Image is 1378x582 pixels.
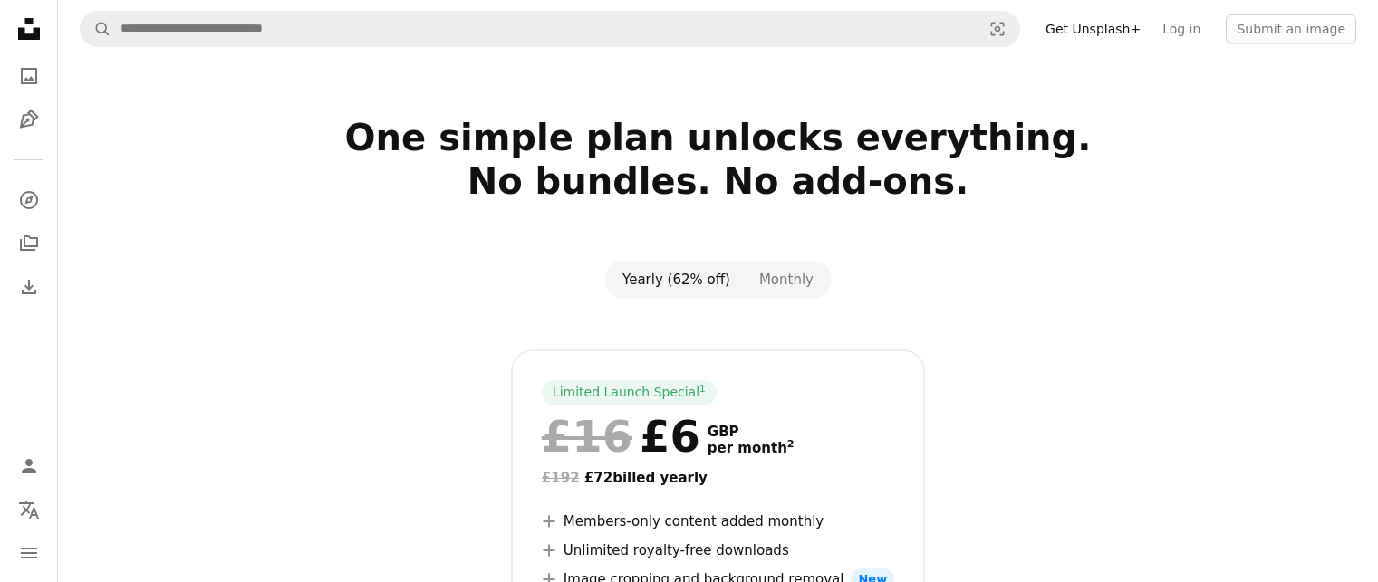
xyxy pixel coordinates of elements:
sup: 2 [787,438,795,450]
a: Home — Unsplash [11,11,47,51]
button: Submit an image [1226,14,1356,43]
span: £192 [542,470,580,486]
li: Unlimited royalty-free downloads [542,539,894,561]
a: 1 [696,384,709,402]
a: Illustrations [11,101,47,138]
div: £6 [542,413,700,460]
a: Get Unsplash+ [1035,14,1152,43]
button: Language [11,491,47,528]
a: Photos [11,58,47,94]
h2: One simple plan unlocks everything. No bundles. No add-ons. [135,116,1302,246]
a: Explore [11,182,47,218]
button: Yearly (62% off) [608,264,745,295]
button: Search Unsplash [81,12,111,46]
span: GBP [708,424,795,440]
a: Collections [11,225,47,262]
form: Find visuals sitewide [80,11,1020,47]
span: per month [708,440,795,456]
sup: 1 [699,383,706,394]
li: Members-only content added monthly [542,510,894,532]
div: £72 billed yearly [542,467,894,489]
button: Visual search [976,12,1019,46]
div: Limited Launch Special [542,380,717,405]
a: 2 [784,440,798,456]
button: Monthly [745,264,828,295]
span: £16 [542,413,632,460]
a: Download History [11,269,47,305]
button: Menu [11,535,47,571]
a: Log in [1152,14,1211,43]
a: Log in / Sign up [11,448,47,484]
